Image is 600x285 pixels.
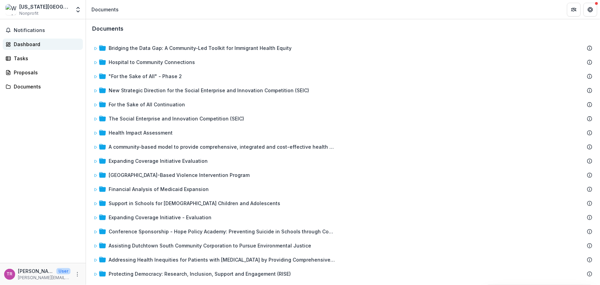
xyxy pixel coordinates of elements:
p: [PERSON_NAME][EMAIL_ADDRESS][DOMAIN_NAME] [18,275,70,281]
div: Protecting Democracy: Research, Inclusion, Support and Engagement (RISE) [109,270,291,277]
div: Tasks [14,55,77,62]
div: Health Impact Assessment [91,126,595,139]
div: Documents [91,6,119,13]
div: Support in Schools for [DEMOGRAPHIC_DATA] Children and Adolescents [109,200,280,207]
span: Notifications [14,28,80,33]
div: Expanding Coverage Initiative - Evaluation [91,211,595,224]
h3: Documents [92,25,123,32]
div: Dashboard [14,41,77,48]
a: Documents [3,81,83,92]
div: A community-based model to provide comprehensive, integrated and cost-effective health care for c... [91,140,595,153]
div: Documents [14,83,77,90]
div: Bridging the Data Gap: A Community-Led Toolkit for Immigrant Health Equity [91,42,595,54]
div: "For the Sake of All" - Phase 2 [109,73,182,80]
div: Proposals [14,69,77,76]
div: Expanding Coverage Initiative Evaluation [91,155,595,167]
div: [GEOGRAPHIC_DATA]-Based Violence Intervention Program [109,171,250,179]
div: Financial Analysis of Medicaid Expansion [91,183,595,196]
a: Tasks [3,53,83,64]
div: Hospital to Community Connections [109,59,195,66]
div: New Strategic Direction for the Social Enterprise and Innovation Competition (SEIC) [109,87,309,94]
div: [GEOGRAPHIC_DATA]-Based Violence Intervention Program [91,169,595,181]
div: The Social Enterprise and Innovation Competition (SEIC) [109,115,244,122]
button: Open entity switcher [73,3,83,17]
div: Conference Sponsorship - Hope Policy Academy: Preventing Suicide in Schools through Comprehensive... [109,228,336,235]
div: [US_STATE][GEOGRAPHIC_DATA] [19,3,70,10]
img: Washington University [6,4,17,15]
button: Partners [567,3,581,17]
div: Assisting Dutchtown South Community Corporation to Pursue Environmental Justice [109,242,311,249]
div: Conference Sponsorship - Hope Policy Academy: Preventing Suicide in Schools through Comprehensive... [91,225,595,238]
div: Bridging the Data Gap: A Community-Led Toolkit for Immigrant Health Equity [109,44,292,52]
div: Protecting Democracy: Research, Inclusion, Support and Engagement (RISE) [91,267,595,280]
div: Health Impact Assessment [109,129,173,136]
div: Expanding Coverage Initiative - Evaluation [109,214,211,221]
a: Dashboard [3,39,83,50]
div: The Social Enterprise and Innovation Competition (SEIC) [91,112,595,125]
span: Nonprofit [19,10,39,17]
nav: breadcrumb [89,4,121,14]
div: Support in Schools for [DEMOGRAPHIC_DATA] Children and Adolescents [91,197,595,210]
button: Get Help [583,3,597,17]
div: "For the Sake of All" - Phase 2 [91,70,595,83]
div: Tiffany Rounsville Rader [7,272,13,276]
div: Addressing Health Inequities for Patients with [MEDICAL_DATA] by Providing Comprehensive Services [109,256,336,263]
div: For the Sake of All Continuation [109,101,185,108]
div: New Strategic Direction for the Social Enterprise and Innovation Competition (SEIC) [91,84,595,97]
div: Assisting Dutchtown South Community Corporation to Pursue Environmental Justice [91,239,595,252]
div: Hospital to Community Connections [91,56,595,68]
div: Expanding Coverage Initiative Evaluation [109,157,208,165]
div: Financial Analysis of Medicaid Expansion [109,186,209,193]
div: Addressing Health Inequities for Patients with [MEDICAL_DATA] by Providing Comprehensive Services [91,253,595,266]
button: More [73,270,81,278]
p: User [56,268,70,274]
div: A community-based model to provide comprehensive, integrated and cost-effective health care for c... [109,143,336,150]
p: [PERSON_NAME] [18,267,54,275]
button: Notifications [3,25,83,36]
a: Proposals [3,67,83,78]
div: For the Sake of All Continuation [91,98,595,111]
